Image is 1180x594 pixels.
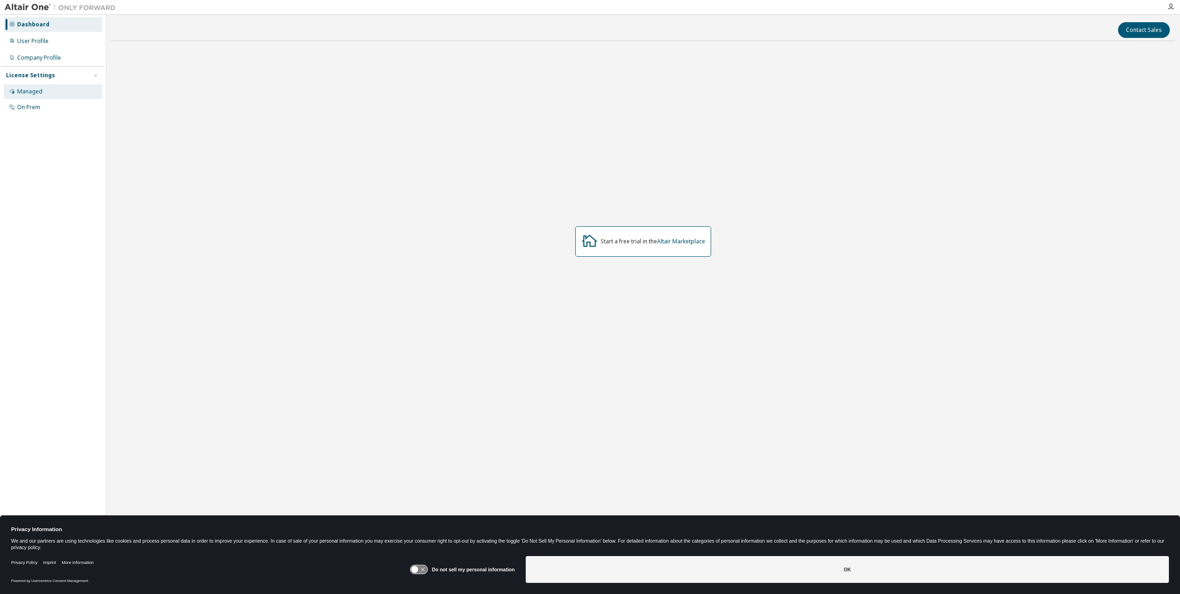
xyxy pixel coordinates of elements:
div: Dashboard [17,21,49,28]
button: Contact Sales [1118,22,1170,38]
div: License Settings [6,72,55,79]
div: Start a free trial in the [601,238,705,245]
div: User Profile [17,37,49,45]
div: Managed [17,88,43,95]
a: Altair Marketplace [657,237,705,245]
div: Company Profile [17,54,61,62]
div: On Prem [17,104,40,111]
img: Altair One [5,3,120,12]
